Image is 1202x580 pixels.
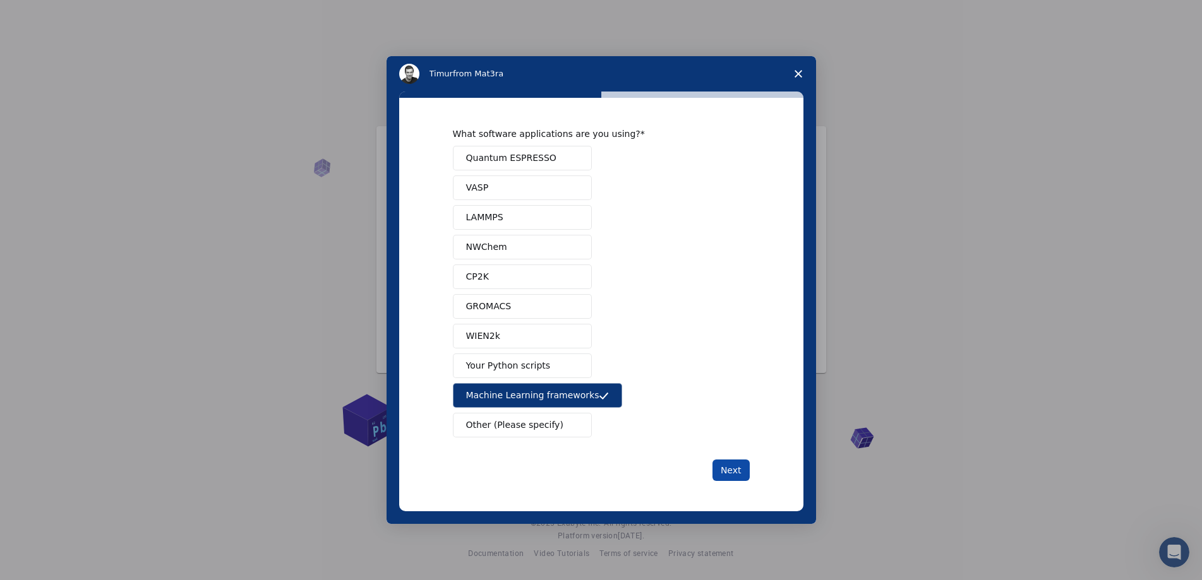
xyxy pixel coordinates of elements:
button: Next [712,459,750,481]
span: Quantum ESPRESSO [466,151,556,165]
button: Quantum ESPRESSO [453,146,592,170]
span: Your Python scripts [466,359,551,372]
span: Close survey [781,56,816,92]
div: What software applications are you using? [453,128,731,139]
span: CP2K [466,270,489,283]
button: NWChem [453,235,592,259]
span: from Mat3ra [453,69,503,78]
span: NWChem [466,240,507,254]
button: VASP [453,175,592,200]
span: GROMACS [466,300,512,313]
button: LAMMPS [453,205,592,230]
span: Other (Please specify) [466,418,563,432]
button: Other (Please specify) [453,413,592,437]
button: WIEN2k [453,324,592,348]
button: CP2K [453,264,592,289]
span: Support [25,9,71,20]
span: Machine Learning frameworks [466,389,599,402]
span: Timur [430,69,453,78]
span: WIEN2k [466,329,500,343]
span: VASP [466,181,489,194]
button: GROMACS [453,294,592,319]
span: LAMMPS [466,211,503,224]
img: Profile image for Timur [399,64,419,84]
button: Machine Learning frameworks [453,383,623,408]
button: Your Python scripts [453,353,592,378]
